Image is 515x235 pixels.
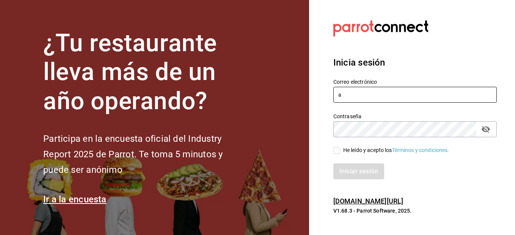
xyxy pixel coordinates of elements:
a: [DOMAIN_NAME][URL] [333,197,403,205]
label: Correo electrónico [333,79,497,84]
label: Contraseña [333,113,497,119]
h1: ¿Tu restaurante lleva más de un año operando? [43,29,248,116]
div: He leído y acepto los [343,146,449,154]
p: V1.68.3 - Parrot Software, 2025. [333,207,497,215]
a: Términos y condiciones. [392,147,449,153]
a: Ir a la encuesta [43,194,107,205]
h2: Participa en la encuesta oficial del Industry Report 2025 de Parrot. Te toma 5 minutos y puede se... [43,131,248,177]
h3: Inicia sesión [333,56,497,69]
input: Ingresa tu correo electrónico [333,87,497,103]
button: passwordField [479,123,492,136]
